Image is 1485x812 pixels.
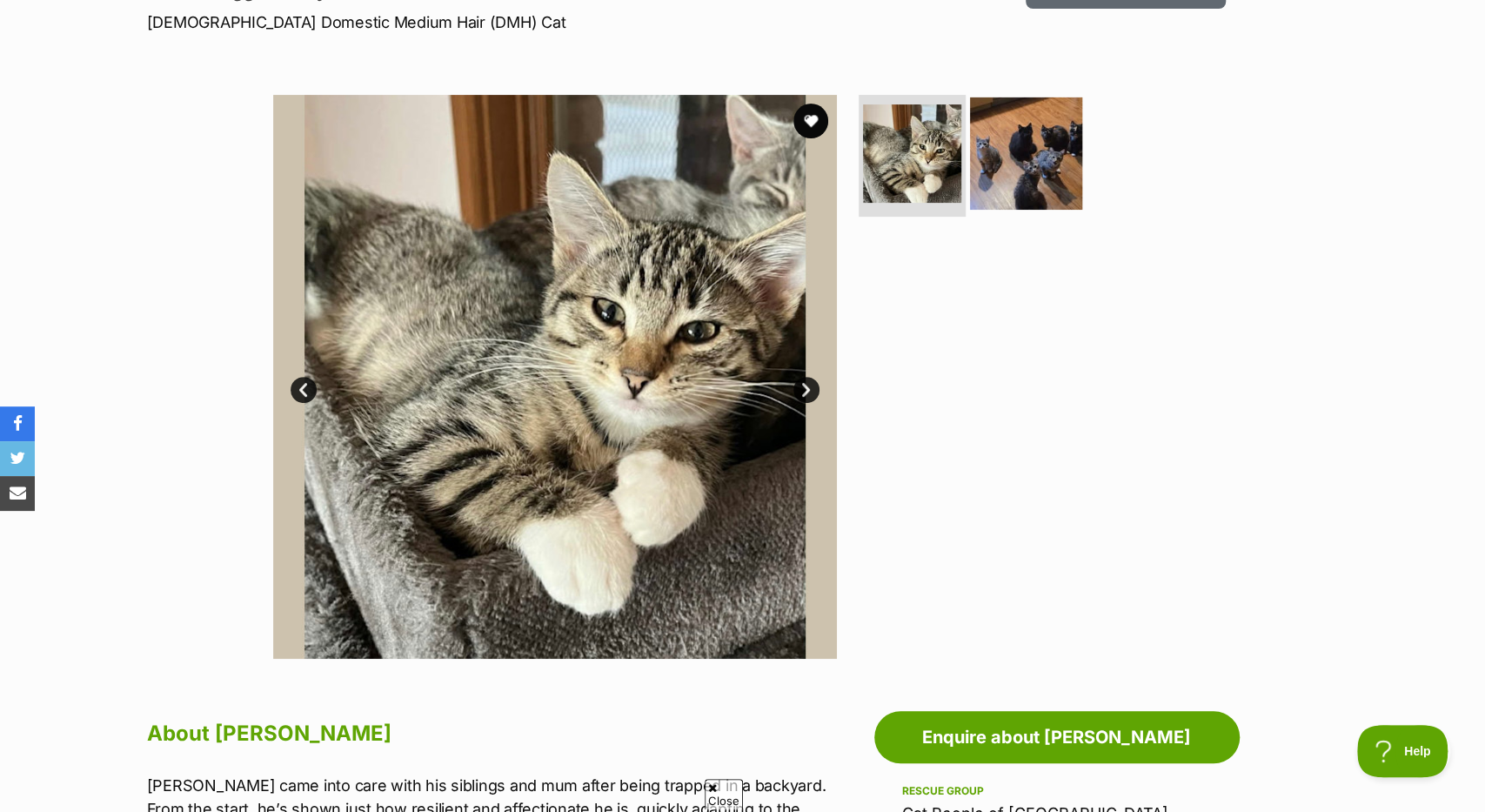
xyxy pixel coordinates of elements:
p: [DEMOGRAPHIC_DATA] Domestic Medium Hair (DMH) Cat [147,10,883,34]
a: Prev [291,377,317,403]
img: Photo of Sheldon Six [273,95,837,659]
img: Photo of Sheldon Six [863,104,961,203]
span: Close [705,779,743,809]
h2: About [PERSON_NAME] [147,715,866,753]
a: Enquire about [PERSON_NAME] [874,711,1240,763]
img: Photo of Sheldon Six [970,97,1082,210]
iframe: Help Scout Beacon - Open [1357,725,1450,777]
div: Rescue group [902,784,1212,798]
button: favourite [793,104,828,138]
a: Next [793,377,819,403]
